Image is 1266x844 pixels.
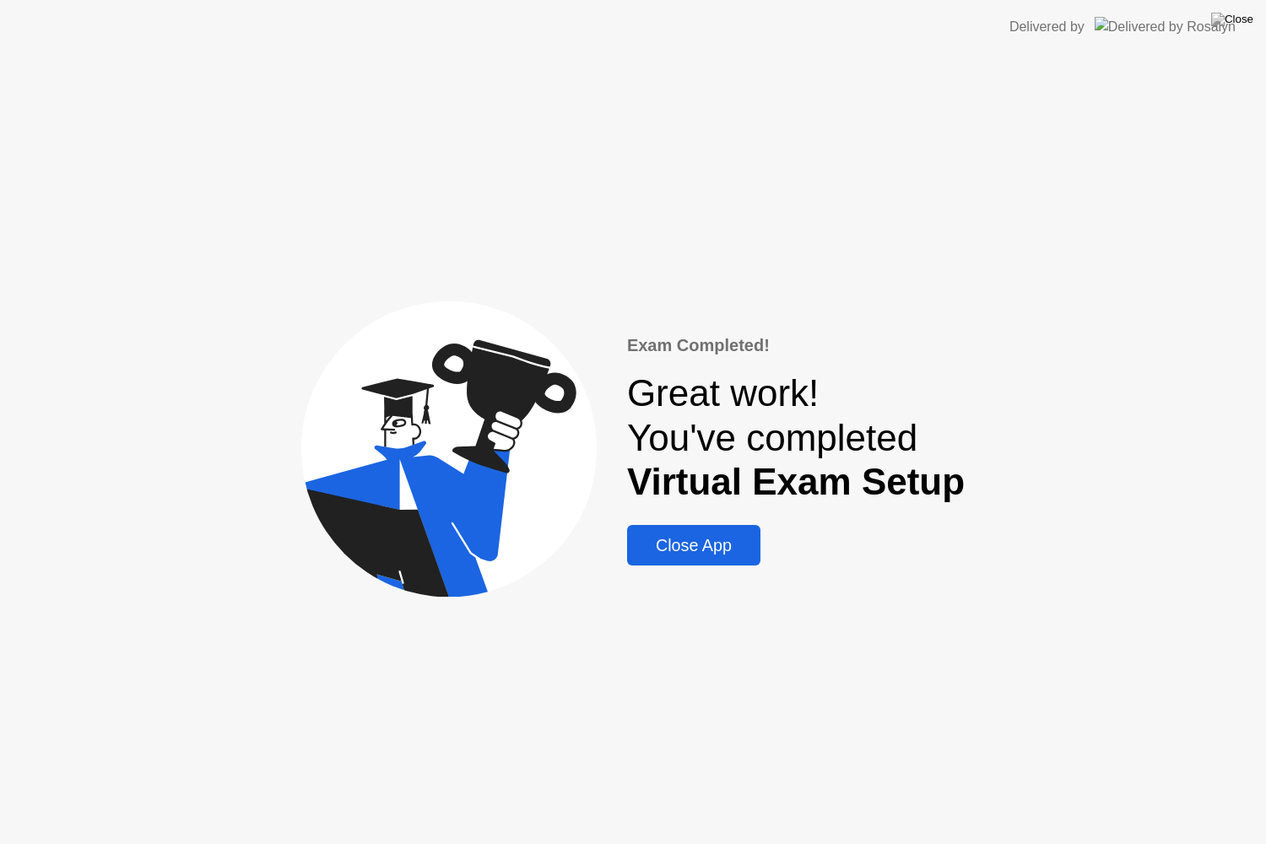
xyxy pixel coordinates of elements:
[627,461,965,502] b: Virtual Exam Setup
[627,525,760,565] button: Close App
[627,371,965,505] div: Great work! You've completed
[1009,17,1085,37] div: Delivered by
[1211,13,1253,26] img: Close
[632,536,755,555] div: Close App
[1095,17,1236,36] img: Delivered by Rosalyn
[627,333,965,358] div: Exam Completed!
